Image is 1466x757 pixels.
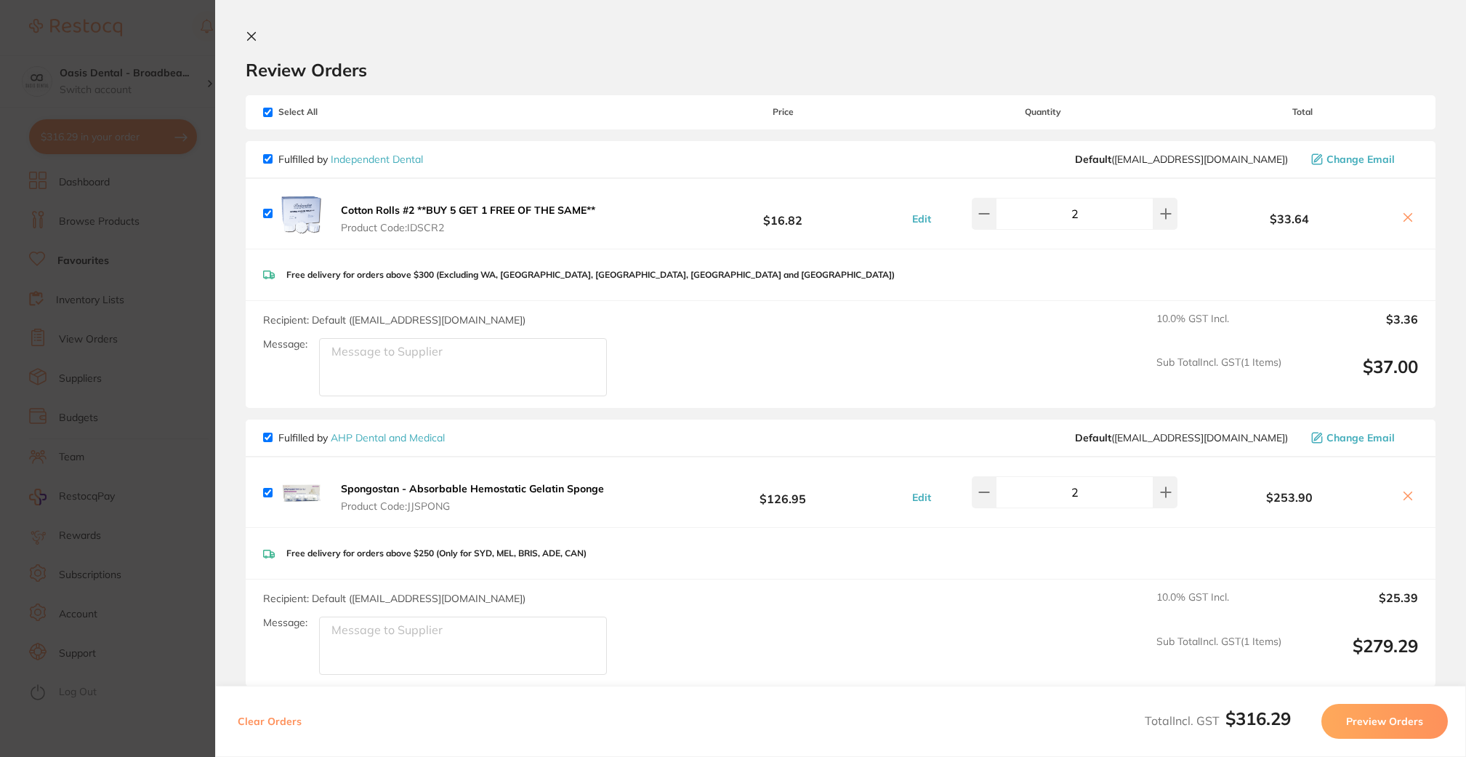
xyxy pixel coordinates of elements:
span: Sub Total Incl. GST ( 1 Items) [1156,636,1281,676]
img: d2IwZ3Rtcw [278,191,325,237]
output: $279.29 [1293,636,1418,676]
b: Cotton Rolls #2 **BUY 5 GET 1 FREE OF THE SAME** [341,204,595,217]
label: Message: [263,617,307,629]
b: Default [1075,431,1111,444]
b: Spongostan - Absorbable Hemostatic Gelatin Sponge [341,482,604,495]
label: Message: [263,338,307,351]
p: Message from Restocq, sent 50m ago [63,255,258,268]
span: Change Email [1326,432,1395,444]
a: AHP Dental and Medical [331,431,445,444]
span: Change Email [1326,153,1395,165]
button: Edit [908,212,935,225]
p: Fulfilled by [278,153,423,165]
span: Recipient: Default ( [EMAIL_ADDRESS][DOMAIN_NAME] ) [263,313,525,327]
span: Quantity [898,107,1187,117]
span: Price [667,107,898,117]
button: Cotton Rolls #2 **BUY 5 GET 1 FREE OF THE SAME** Product Code:IDSCR2 [337,204,600,234]
button: Clear Orders [233,704,306,739]
p: Free delivery for orders above $250 (Only for SYD, MEL, BRIS, ADE, CAN) [286,548,587,558]
b: $316.29 [1225,708,1291,729]
b: $253.90 [1187,491,1392,504]
b: $126.95 [667,479,898,506]
button: Edit [908,491,935,504]
p: Free delivery for orders above $300 (Excluding WA, [GEOGRAPHIC_DATA], [GEOGRAPHIC_DATA], [GEOGRAP... [286,270,895,280]
span: orders@independentdental.com.au [1075,153,1288,165]
button: Spongostan - Absorbable Hemostatic Gelatin Sponge Product Code:JJSPONG [337,482,608,513]
span: Select All [263,107,408,117]
button: Change Email [1307,431,1418,444]
output: $3.36 [1293,313,1418,345]
span: Total [1187,107,1418,117]
span: Recipient: Default ( [EMAIL_ADDRESS][DOMAIN_NAME] ) [263,592,525,605]
div: message notification from Restocq, 50m ago. Hi Danielle, This month, AB Orthodontics is offering ... [22,22,269,278]
output: $25.39 [1293,591,1418,623]
span: orders@ahpdentalmedical.com.au [1075,432,1288,444]
div: This month, AB Orthodontics is offering 30% off when you buy 5+ Reliance Burs. Just go to Browse ... [63,156,258,228]
img: YTRxMms1ZQ [278,469,325,516]
span: Product Code: IDSCR2 [341,222,595,233]
button: Change Email [1307,153,1418,166]
p: Fulfilled by [278,432,445,444]
b: $16.82 [667,200,898,227]
a: Independent Dental [331,153,423,166]
h2: Review Orders [246,59,1435,81]
button: Preview Orders [1321,704,1448,739]
div: Need help? Reply to this message! [63,235,258,249]
b: $33.64 [1187,212,1392,225]
span: Total Incl. GST [1145,713,1291,728]
b: Default [1075,153,1111,166]
div: Message content [63,31,258,249]
span: 10.0 % GST Incl. [1156,591,1281,623]
span: Product Code: JJSPONG [341,500,604,512]
span: 10.0 % GST Incl. [1156,313,1281,345]
img: Profile image for Restocq [33,35,56,58]
output: $37.00 [1293,356,1418,396]
span: Sub Total Incl. GST ( 1 Items) [1156,356,1281,396]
